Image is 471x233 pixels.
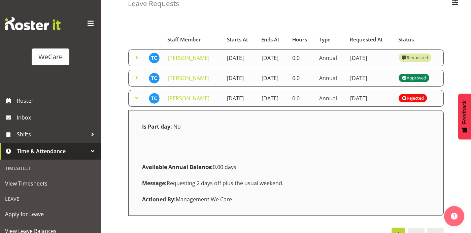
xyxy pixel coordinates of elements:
[5,209,96,219] span: Apply for Leave
[223,90,257,107] td: [DATE]
[346,90,395,107] td: [DATE]
[2,175,99,192] a: View Timesheets
[168,95,209,102] a: [PERSON_NAME]
[142,163,213,171] strong: Available Annual Balance:
[346,49,395,66] td: [DATE]
[458,94,471,139] button: Feedback - Show survey
[288,49,315,66] td: 0.0
[398,36,414,43] span: Status
[2,206,99,223] a: Apply for Leave
[292,36,307,43] span: Hours
[402,74,426,82] div: Approved
[346,70,395,87] td: [DATE]
[315,90,346,107] td: Annual
[402,54,428,62] div: Requested
[167,36,201,43] span: Staff Member
[315,70,346,87] td: Annual
[258,70,289,87] td: [DATE]
[17,129,88,139] span: Shifts
[5,178,96,189] span: View Timesheets
[462,100,468,124] span: Feedback
[173,123,181,130] span: No
[142,123,172,130] strong: Is Part day:
[258,90,289,107] td: [DATE]
[142,196,176,203] strong: Actioned By:
[142,179,167,187] strong: Message:
[227,36,248,43] span: Starts At
[2,161,99,175] div: Timesheet
[138,175,434,191] div: Requesting 2 days off plus the usual weekend.
[168,74,209,82] a: [PERSON_NAME]
[17,112,98,123] span: Inbox
[17,146,88,156] span: Time & Attendance
[38,52,63,62] div: WeCare
[319,36,331,43] span: Type
[258,49,289,66] td: [DATE]
[350,36,383,43] span: Requested At
[315,49,346,66] td: Annual
[2,192,99,206] div: Leave
[261,36,279,43] span: Ends At
[223,49,257,66] td: [DATE]
[223,70,257,87] td: [DATE]
[402,94,424,102] div: Rejected
[138,159,434,175] div: 0.00 days
[149,53,160,63] img: torry-cobb11469.jpg
[288,90,315,107] td: 0.0
[288,70,315,87] td: 0.0
[138,191,434,207] div: Management We Care
[451,213,458,220] img: help-xxl-2.png
[149,73,160,84] img: torry-cobb11469.jpg
[149,93,160,104] img: torry-cobb11469.jpg
[17,96,98,106] span: Roster
[168,54,209,62] a: [PERSON_NAME]
[5,17,61,30] img: Rosterit website logo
